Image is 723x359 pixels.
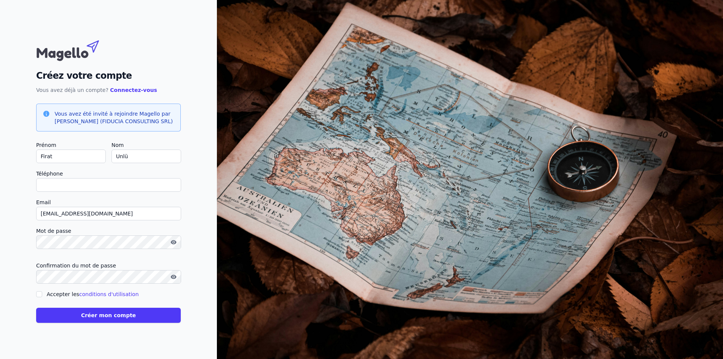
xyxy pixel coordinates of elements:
[36,261,181,270] label: Confirmation du mot de passe
[36,69,181,82] h2: Créez votre compte
[36,226,181,235] label: Mot de passe
[111,141,181,150] label: Nom
[36,141,105,150] label: Prénom
[36,198,181,207] label: Email
[110,87,157,93] a: Connectez-vous
[36,169,181,178] label: Téléphone
[36,86,181,95] p: Vous avez déjà un compte?
[36,308,181,323] button: Créer mon compte
[55,110,174,125] h3: Vous avez été invité à rejoindre Magello par [PERSON_NAME] (FIDUCIA CONSULTING SRL)
[36,37,115,63] img: Magello
[47,291,139,297] label: Accepter les
[79,291,139,297] a: conditions d'utilisation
